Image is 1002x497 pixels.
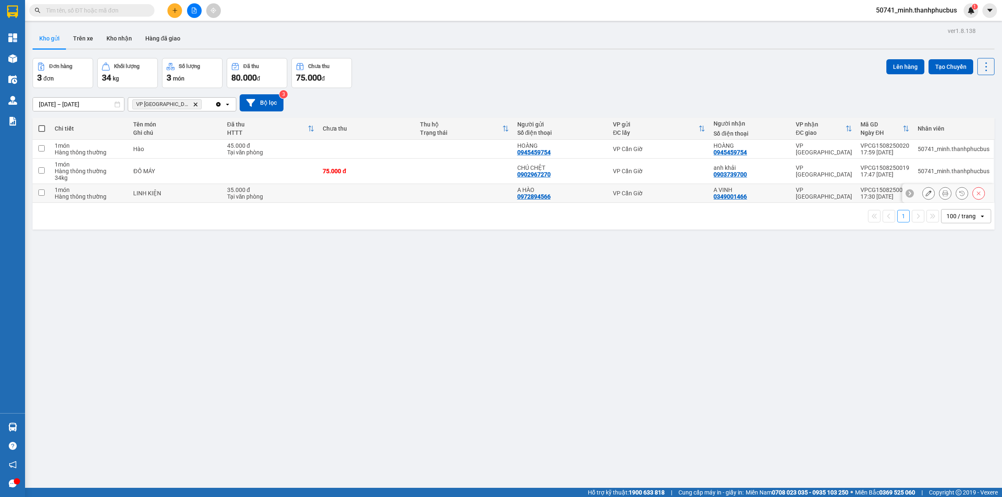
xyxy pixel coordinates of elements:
div: ver 1.8.138 [948,26,976,35]
img: warehouse-icon [8,423,17,431]
img: warehouse-icon [8,96,17,105]
span: 34 [102,73,111,83]
sup: 1 [972,4,978,10]
span: món [173,75,185,82]
button: Khối lượng34kg [97,58,158,88]
img: dashboard-icon [8,33,17,42]
div: 0903739700 [714,171,747,178]
div: Số lượng [179,63,200,69]
div: Ghi chú [133,129,218,136]
div: Hàng thông thường [55,193,125,200]
div: anh khải [714,164,787,171]
div: HOÀNG [517,142,605,149]
div: 17:47 [DATE] [860,171,909,178]
img: logo-vxr [7,5,18,18]
div: VPCG1508250018 [860,187,909,193]
div: Tên món [133,121,218,128]
div: Chưa thu [323,125,412,132]
button: Trên xe [66,28,100,48]
div: Nhân viên [918,125,989,132]
input: Select a date range. [33,98,124,111]
span: VP Sài Gòn [136,101,190,108]
div: VP Cần Giờ [613,146,705,152]
div: Đã thu [243,63,259,69]
th: Toggle SortBy [416,118,513,140]
input: Tìm tên, số ĐT hoặc mã đơn [46,6,144,15]
div: Hàng thông thường [55,168,125,174]
div: VP Cần Giờ [613,168,705,174]
div: Thu hộ [420,121,502,128]
button: aim [206,3,221,18]
div: 0349001466 [714,193,747,200]
div: Người gửi [517,121,605,128]
div: HOÀNG [714,142,787,149]
div: 0945459754 [714,149,747,156]
span: kg [113,75,119,82]
div: A VINH [714,187,787,193]
div: 50741_minh.thanhphucbus [918,168,989,174]
span: aim [210,8,216,13]
span: Cung cấp máy in - giấy in: [678,488,744,497]
span: 80.000 [231,73,257,83]
div: Khối lượng [114,63,139,69]
span: message [9,479,17,487]
svg: open [224,101,231,108]
span: 75.000 [296,73,321,83]
button: Tạo Chuyến [929,59,973,74]
span: 50741_minh.thanhphucbus [869,5,964,15]
div: 35.000 đ [227,187,315,193]
div: Số điện thoại [714,130,787,137]
div: 50741_minh.thanhphucbus [918,146,989,152]
th: Toggle SortBy [792,118,856,140]
img: solution-icon [8,117,17,126]
div: Chưa thu [308,63,329,69]
div: 1 món [55,161,125,168]
div: VP gửi [613,121,698,128]
button: Số lượng3món [162,58,223,88]
span: VP Sài Gòn, close by backspace [132,99,202,109]
span: Miền Nam [746,488,848,497]
div: VP Cần Giờ [613,190,705,197]
input: Selected VP Sài Gòn. [203,100,204,108]
div: Trạng thái [420,129,502,136]
span: đ [321,75,325,82]
span: file-add [191,8,197,13]
th: Toggle SortBy [856,118,913,140]
div: Sửa đơn hàng [922,187,935,199]
span: đ [257,75,260,82]
div: ĐC lấy [613,129,698,136]
div: Người nhận [714,120,787,127]
button: Kho nhận [100,28,139,48]
span: copyright [956,489,962,495]
div: VP [GEOGRAPHIC_DATA] [796,142,852,156]
div: 1 món [55,187,125,193]
img: icon-new-feature [967,7,975,14]
button: caret-down [982,3,997,18]
div: VPCG1508250019 [860,164,909,171]
div: LINH KIỆN [133,190,218,197]
div: 17:59 [DATE] [860,149,909,156]
div: 75.000 đ [323,168,412,174]
span: 1 [973,4,976,10]
button: Bộ lọc [240,94,283,111]
span: đơn [43,75,54,82]
svg: Clear all [215,101,222,108]
strong: 0708 023 035 - 0935 103 250 [772,489,848,496]
div: ĐC giao [796,129,845,136]
button: 1 [897,210,910,222]
div: Đơn hàng [49,63,72,69]
button: file-add [187,3,202,18]
div: 100 / trang [946,212,976,220]
div: 0972894566 [517,193,551,200]
button: Hàng đã giao [139,28,187,48]
span: ⚪️ [850,491,853,494]
div: 0902967270 [517,171,551,178]
button: plus [167,3,182,18]
div: ĐỒ MÁY [133,168,218,174]
div: 17:30 [DATE] [860,193,909,200]
th: Toggle SortBy [609,118,709,140]
span: 3 [37,73,42,83]
div: 0945459754 [517,149,551,156]
div: Chi tiết [55,125,125,132]
button: Kho gửi [33,28,66,48]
